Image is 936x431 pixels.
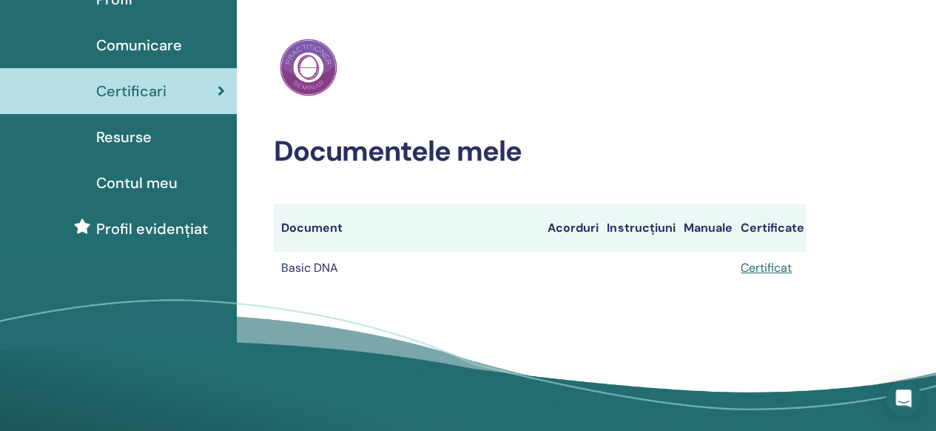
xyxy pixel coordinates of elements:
[96,172,178,194] span: Contul meu
[741,260,792,275] a: Certificat
[96,34,182,56] span: Comunicare
[676,204,733,252] th: Manuale
[96,80,166,102] span: Certificari
[96,126,152,148] span: Resurse
[96,218,208,240] span: Profil evidențiat
[733,204,806,252] th: Certificate
[540,204,599,252] th: Acorduri
[274,252,540,284] td: Basic DNA
[886,381,921,416] div: Open Intercom Messenger
[280,39,337,96] img: Practitioner
[274,204,540,252] th: Document
[599,204,676,252] th: Instrucțiuni
[274,135,806,169] h2: Documentele mele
